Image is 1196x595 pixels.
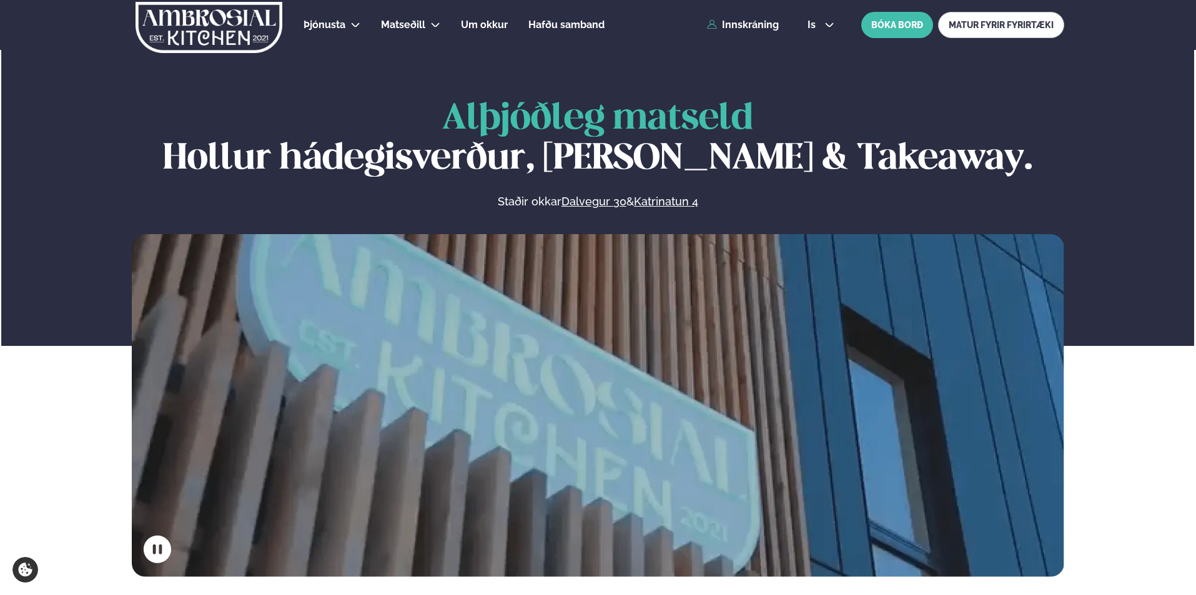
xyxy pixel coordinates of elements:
[381,17,425,32] a: Matseðill
[461,19,508,31] span: Um okkur
[528,17,605,32] a: Hafðu samband
[132,99,1064,179] h1: Hollur hádegisverður, [PERSON_NAME] & Takeaway.
[461,17,508,32] a: Um okkur
[861,12,933,38] button: BÓKA BORÐ
[304,19,345,31] span: Þjónusta
[938,12,1064,38] a: MATUR FYRIR FYRIRTÆKI
[304,17,345,32] a: Þjónusta
[442,102,753,136] span: Alþjóðleg matseld
[798,20,844,30] button: is
[381,19,425,31] span: Matseðill
[707,19,779,31] a: Innskráning
[528,19,605,31] span: Hafðu samband
[634,194,698,209] a: Katrinatun 4
[134,2,284,53] img: logo
[561,194,626,209] a: Dalvegur 30
[808,20,819,30] span: is
[362,194,834,209] p: Staðir okkar &
[12,557,38,583] a: Cookie settings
